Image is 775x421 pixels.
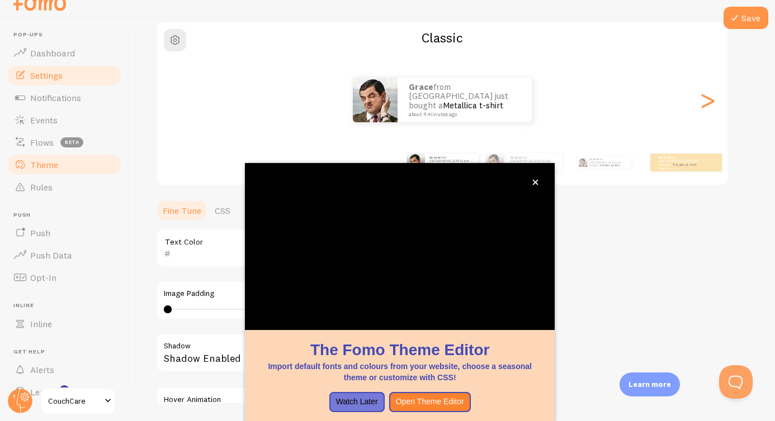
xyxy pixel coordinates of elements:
a: Metallica t-shirt [443,100,503,111]
span: Inline [30,318,52,329]
a: Learn [7,381,122,403]
a: CSS [208,199,237,222]
span: Rules [30,181,53,193]
span: beta [60,137,83,147]
button: close, [530,176,541,188]
a: Alerts [7,358,122,381]
iframe: Help Scout Beacon - Open [719,365,753,399]
img: Fomo [578,158,587,167]
a: Metallica t-shirt [524,162,548,167]
p: from [GEOGRAPHIC_DATA] just bought a [589,156,627,169]
img: Fomo [407,154,425,171]
span: Learn [30,386,53,398]
a: Rules [7,176,122,198]
p: from [GEOGRAPHIC_DATA] just bought a [409,83,521,117]
small: about 4 minutes ago [409,112,517,117]
p: from [GEOGRAPHIC_DATA] just bought a [429,155,474,169]
img: Fomo [486,154,504,171]
strong: Grace [511,155,521,160]
strong: Grace [409,82,433,92]
a: Opt-In [7,266,122,289]
h2: Classic [157,29,727,46]
a: Notifications [7,87,122,109]
strong: Grace [659,155,669,160]
a: Push [7,222,122,244]
img: Fomo [353,78,398,122]
a: Metallica t-shirt [443,162,467,167]
a: Theme [7,154,122,176]
p: from [GEOGRAPHIC_DATA] just bought a [659,155,704,169]
a: Push Data [7,244,122,266]
p: Import default fonts and colours from your website, choose a seasonal theme or customize with CSS! [258,361,541,383]
strong: Grace [589,157,597,161]
span: Events [30,114,58,126]
strong: Grace [429,155,440,160]
span: Notifications [30,92,81,103]
small: about 4 minutes ago [511,167,556,169]
p: Learn more [628,379,671,390]
label: Image Padding [164,289,484,299]
button: Open Theme Editor [389,392,471,412]
a: Events [7,109,122,131]
span: Opt-In [30,272,56,283]
span: Get Help [13,348,122,356]
span: Flows [30,137,54,148]
a: CouchCare [40,387,116,414]
span: Inline [13,302,122,309]
a: Metallica t-shirt [673,162,697,167]
h1: The Fomo Theme Editor [258,339,541,361]
span: Dashboard [30,47,75,59]
div: Shadow Enabled [156,333,492,374]
button: Save [724,7,768,29]
a: Dashboard [7,42,122,64]
div: Learn more [620,372,680,396]
span: Push Data [30,250,72,261]
a: Metallica t-shirt [601,164,620,167]
span: Push [13,212,122,219]
span: Theme [30,159,58,170]
small: about 4 minutes ago [659,167,703,169]
span: Settings [30,70,63,81]
p: from [GEOGRAPHIC_DATA] just bought a [511,155,557,169]
span: Alerts [30,364,54,375]
a: Flows beta [7,131,122,154]
a: Inline [7,313,122,335]
a: Fine Tune [156,199,208,222]
div: Next slide [701,60,714,140]
span: Push [30,227,50,238]
span: CouchCare [48,394,101,408]
svg: <p>Watch New Feature Tutorials!</p> [59,385,69,395]
span: Pop-ups [13,31,122,39]
a: Settings [7,64,122,87]
button: Watch Later [329,392,385,412]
